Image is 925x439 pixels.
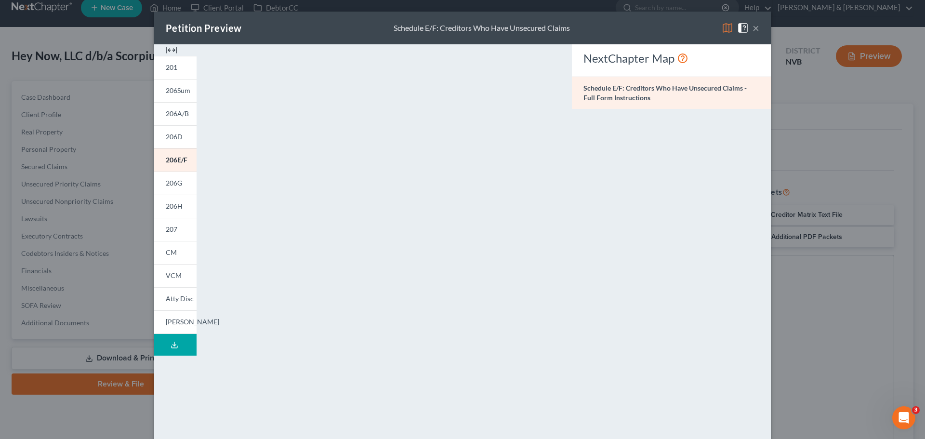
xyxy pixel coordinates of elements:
[154,241,197,264] a: CM
[154,264,197,287] a: VCM
[912,406,920,414] span: 3
[583,84,747,102] strong: Schedule E/F: Creditors Who Have Unsecured Claims - Full Form Instructions
[166,225,177,233] span: 207
[753,22,759,34] button: ×
[154,218,197,241] a: 207
[166,318,219,326] span: [PERSON_NAME]
[892,406,915,429] iframe: Intercom live chat
[166,63,177,71] span: 201
[154,310,197,334] a: [PERSON_NAME]
[166,44,177,56] img: expand-e0f6d898513216a626fdd78e52531dac95497ffd26381d4c15ee2fc46db09dca.svg
[154,102,197,125] a: 206A/B
[154,125,197,148] a: 206D
[154,287,197,310] a: Atty Disc
[583,51,759,66] div: NextChapter Map
[722,22,733,34] img: map-eea8200ae884c6f1103ae1953ef3d486a96c86aabb227e865a55264e3737af1f.svg
[166,133,183,141] span: 206D
[166,202,183,210] span: 206H
[154,195,197,218] a: 206H
[154,56,197,79] a: 201
[166,294,194,303] span: Atty Disc
[154,148,197,172] a: 206E/F
[166,179,182,187] span: 206G
[166,109,189,118] span: 206A/B
[166,248,177,256] span: CM
[166,156,187,164] span: 206E/F
[166,271,182,279] span: VCM
[737,22,749,34] img: help-close-5ba153eb36485ed6c1ea00a893f15db1cb9b99d6cae46e1a8edb6c62d00a1a76.svg
[154,172,197,195] a: 206G
[166,86,190,94] span: 206Sum
[166,21,241,35] div: Petition Preview
[154,79,197,102] a: 206Sum
[394,23,570,34] div: Schedule E/F: Creditors Who Have Unsecured Claims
